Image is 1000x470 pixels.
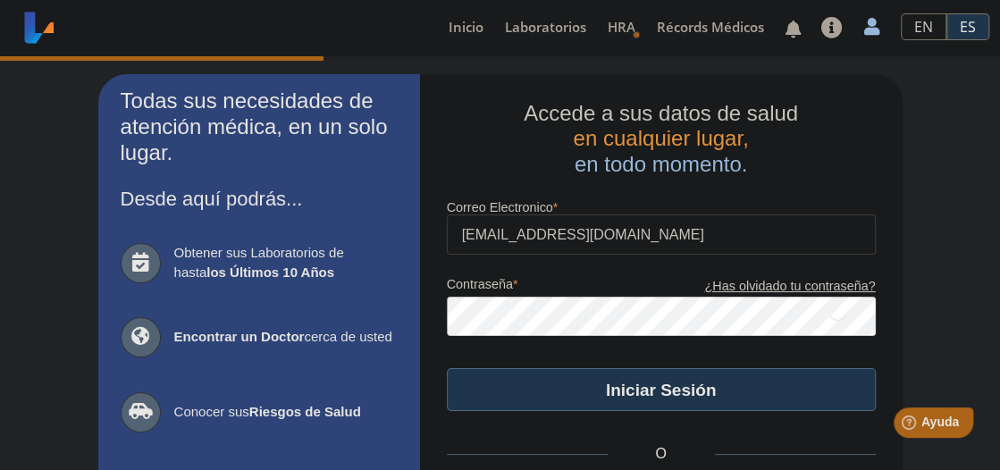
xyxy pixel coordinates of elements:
[447,368,876,411] button: Iniciar Sesión
[249,404,361,419] b: Riesgos de Salud
[661,277,876,297] a: ¿Has olvidado tu contraseña?
[174,402,398,423] span: Conocer sus
[608,443,715,465] span: O
[573,126,748,150] span: en cualquier lugar,
[174,327,398,348] span: cerca de usted
[121,188,398,210] h3: Desde aquí podrás...
[946,13,989,40] a: ES
[901,13,946,40] a: EN
[174,329,305,344] b: Encontrar un Doctor
[841,400,980,450] iframe: Help widget launcher
[575,152,747,176] span: en todo momento.
[174,243,398,283] span: Obtener sus Laboratorios de hasta
[524,101,798,125] span: Accede a sus datos de salud
[447,200,876,214] label: Correo Electronico
[447,277,661,297] label: contraseña
[121,88,398,165] h2: Todas sus necesidades de atención médica, en un solo lugar.
[608,18,635,36] span: HRA
[206,264,334,280] b: los Últimos 10 Años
